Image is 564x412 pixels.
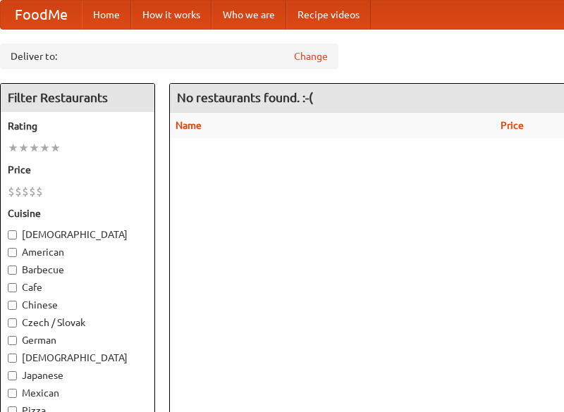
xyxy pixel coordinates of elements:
[8,298,147,312] label: Chinese
[39,140,50,156] li: ★
[29,140,39,156] li: ★
[8,283,17,292] input: Cafe
[82,1,131,29] a: Home
[176,120,202,131] a: Name
[8,368,147,382] label: Japanese
[8,389,17,398] input: Mexican
[8,119,147,133] h5: Rating
[8,333,147,347] label: German
[501,120,524,131] a: Price
[18,140,29,156] li: ★
[8,263,147,277] label: Barbecue
[8,230,17,239] input: [DEMOGRAPHIC_DATA]
[177,91,313,104] ng-pluralize: No restaurants found. :-(
[8,227,147,242] label: [DEMOGRAPHIC_DATA]
[8,184,15,199] li: $
[36,184,43,199] li: $
[8,336,17,345] input: German
[8,386,147,400] label: Mexican
[211,1,286,29] a: Who we are
[8,301,17,310] input: Chinese
[294,49,328,63] a: Change
[8,206,147,220] h5: Cuisine
[8,354,17,363] input: [DEMOGRAPHIC_DATA]
[8,266,17,275] input: Barbecue
[8,351,147,365] label: [DEMOGRAPHIC_DATA]
[8,318,17,327] input: Czech / Slovak
[8,316,147,330] label: Czech / Slovak
[15,184,22,199] li: $
[8,280,147,294] label: Cafe
[8,371,17,380] input: Japanese
[50,140,61,156] li: ★
[1,1,82,29] a: FoodMe
[8,163,147,177] h5: Price
[8,140,18,156] li: ★
[1,84,154,112] h4: Filter Restaurants
[22,184,29,199] li: $
[29,184,36,199] li: $
[286,1,371,29] a: Recipe videos
[131,1,211,29] a: How it works
[8,245,147,259] label: American
[8,248,17,257] input: American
